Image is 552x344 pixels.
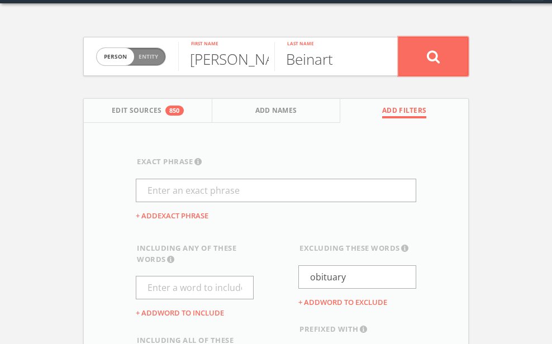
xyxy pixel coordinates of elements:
[299,324,416,335] div: prefixed with
[255,106,297,118] span: Add Names
[84,99,212,123] button: Edit Sources850
[298,297,387,309] button: + Addword to exclude
[299,243,416,254] div: excluding these words
[298,265,416,289] input: Enter a word to exclude
[382,106,427,118] span: Add Filters
[139,52,158,61] span: Entity
[165,106,184,116] div: 850
[212,99,341,123] button: Add Names
[137,156,416,168] div: exact phrase
[112,106,162,118] span: Edit Sources
[137,243,254,265] div: including any of these words
[340,99,468,123] button: Add Filters
[97,48,134,65] span: person
[136,211,208,222] button: + Addexact phrase
[136,276,254,299] input: Enter a word to include
[136,179,416,202] input: Enter an exact phrase
[136,308,224,319] button: + Addword to include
